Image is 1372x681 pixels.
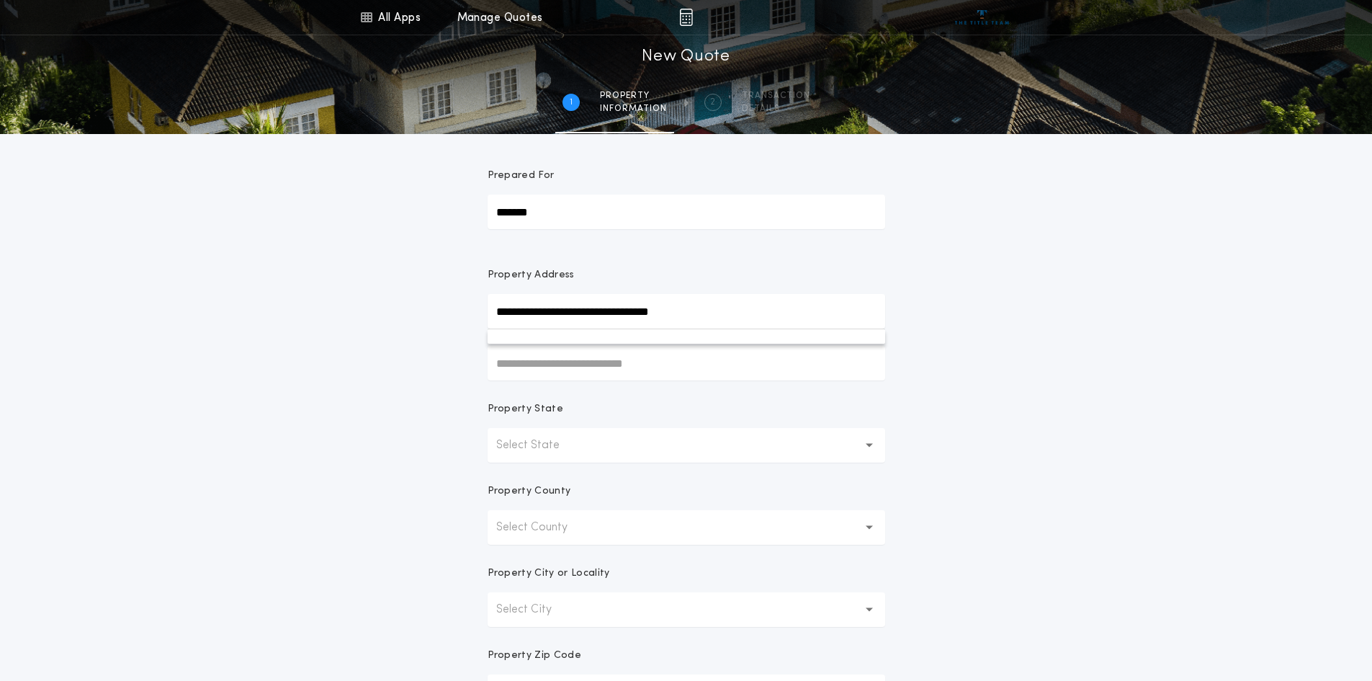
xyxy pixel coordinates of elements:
span: details [742,103,810,115]
span: Transaction [742,90,810,102]
p: Property Address [488,268,885,282]
p: Select City [496,601,575,618]
p: Property State [488,402,563,417]
p: Property Zip Code [488,649,581,663]
span: information [600,103,667,115]
span: Property [600,90,667,102]
input: Prepared For [488,195,885,229]
h2: 1 [570,97,573,108]
p: Select County [496,519,591,536]
h1: New Quote [642,45,730,68]
button: Select State [488,428,885,463]
p: Property County [488,484,571,499]
p: Prepared For [488,169,555,183]
button: Select City [488,592,885,627]
img: vs-icon [955,10,1009,25]
h2: 2 [710,97,715,108]
button: Select County [488,510,885,545]
img: img [679,9,693,26]
p: Property City or Locality [488,566,610,581]
p: Select State [496,437,583,454]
